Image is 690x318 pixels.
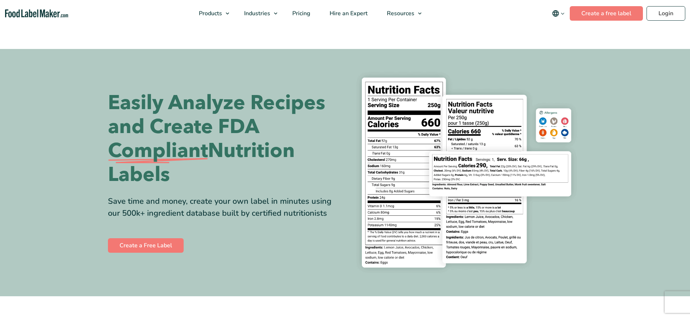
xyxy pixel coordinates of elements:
[108,195,340,219] div: Save time and money, create your own label in minutes using our 500k+ ingredient database built b...
[647,6,685,21] a: Login
[108,91,340,187] h1: Easily Analyze Recipes and Create FDA Nutrition Labels
[570,6,643,21] a: Create a free label
[108,139,208,163] span: Compliant
[197,9,223,17] span: Products
[242,9,271,17] span: Industries
[108,238,184,253] a: Create a Free Label
[385,9,415,17] span: Resources
[290,9,311,17] span: Pricing
[327,9,368,17] span: Hire an Expert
